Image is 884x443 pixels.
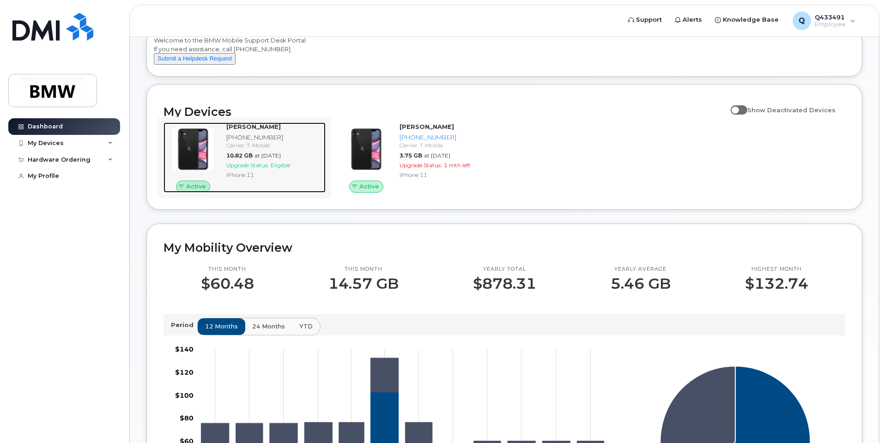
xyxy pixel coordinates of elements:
[226,123,281,130] strong: [PERSON_NAME]
[337,122,499,193] a: Active[PERSON_NAME][PHONE_NUMBER]Carrier: T-Mobile3.75 GBat [DATE]Upgrade Status:1 mth leftiPhone 11
[400,141,495,149] div: Carrier: T-Mobile
[708,11,785,29] a: Knowledge Base
[747,106,836,114] span: Show Deactivated Devices
[271,162,290,169] span: Eligible
[745,275,808,292] p: $132.74
[815,13,846,21] span: Q433491
[611,266,671,273] p: Yearly average
[154,36,855,73] div: Welcome to the BMW Mobile Support Desk Portal If you need assistance, call [PHONE_NUMBER].
[226,162,269,169] span: Upgrade Status:
[844,403,877,436] iframe: Messenger Launcher
[473,275,536,292] p: $878.31
[745,266,808,273] p: Highest month
[175,368,194,376] tspan: $120
[163,241,845,255] h2: My Mobility Overview
[299,322,313,331] span: YTD
[668,11,708,29] a: Alerts
[799,15,805,26] span: Q
[400,133,495,142] div: [PHONE_NUMBER]
[175,345,194,353] tspan: $140
[723,15,779,24] span: Knowledge Base
[226,141,322,149] div: Carrier: T-Mobile
[154,53,236,65] button: Submit a Helpdesk Request
[344,127,388,171] img: iPhone_11.jpg
[171,127,215,171] img: iPhone_11.jpg
[731,101,738,109] input: Show Deactivated Devices
[786,12,862,30] div: Q433491
[424,152,450,159] span: at [DATE]
[226,152,253,159] span: 10.82 GB
[400,123,454,130] strong: [PERSON_NAME]
[444,162,471,169] span: 1 mth left
[252,322,285,331] span: 24 months
[636,15,662,24] span: Support
[186,182,206,191] span: Active
[683,15,702,24] span: Alerts
[201,275,254,292] p: $60.48
[201,266,254,273] p: This month
[328,275,399,292] p: 14.57 GB
[400,171,495,179] div: iPhone 11
[154,55,236,62] a: Submit a Helpdesk Request
[163,122,326,193] a: Active[PERSON_NAME][PHONE_NUMBER]Carrier: T-Mobile10.82 GBat [DATE]Upgrade Status:EligibleiPhone 11
[328,266,399,273] p: This month
[171,321,197,329] p: Period
[359,182,379,191] span: Active
[611,275,671,292] p: 5.46 GB
[226,133,322,142] div: [PHONE_NUMBER]
[180,414,194,422] tspan: $80
[815,21,846,28] span: Employee
[175,391,194,399] tspan: $100
[473,266,536,273] p: Yearly total
[400,162,442,169] span: Upgrade Status:
[226,171,322,179] div: iPhone 11
[400,152,422,159] span: 3.75 GB
[254,152,281,159] span: at [DATE]
[163,105,726,119] h2: My Devices
[622,11,668,29] a: Support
